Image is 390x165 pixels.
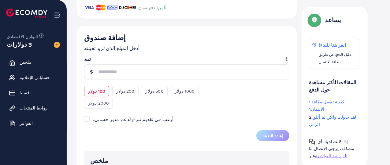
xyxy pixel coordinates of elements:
font: التوازن الاقتصادي [7,34,38,40]
button: إعادة التعبئة [256,130,289,141]
font: كيفية تفعيل بطاقة الائتمان؟ [309,99,344,112]
font: 2000 دولار [88,100,109,106]
font: 1000 دولار [175,88,195,94]
font: أرغب في تقديم تبرع لدعم مدير حسابي. [93,116,174,123]
a: روابط المنتجات [5,102,62,114]
font: لقد حاولت ولكن لم أتلق الرمز. [309,114,356,127]
font: أدخل المبلغ الذي تريد تعبئته [84,45,139,52]
img: دليل النوافذ المنبثقة [309,15,320,26]
img: ماركة [96,4,106,11]
font: 100 دولار [88,88,105,94]
img: قائمة طعام [54,12,61,19]
font: كمية [84,57,91,62]
font: ملخص [20,59,32,65]
a: قسط [5,87,62,99]
font: الفواتير [20,120,33,126]
img: الشعار [6,9,47,18]
iframe: محادثة [364,138,385,160]
font: الدردشة المباشرة [315,152,347,159]
img: دليل النوافذ المنبثقة [309,139,315,145]
font: انقر هنا للبدء! [319,41,346,48]
a: حساباتي الإعلانية [5,71,62,84]
font: إعادة التعبئة [262,133,283,139]
font: حساباتي الإعلانية [20,74,50,81]
font: 2. [309,114,312,120]
img: صورة [54,42,60,48]
font: إضافة صندوق [84,32,126,43]
a: ملخص [5,56,62,68]
font: المقالات الأكثر مشاهدة حول الدفع [309,79,356,93]
font: الآمن [158,5,168,11]
font: 1. [309,99,311,105]
font: إذا كانت لديك أي مشكلة، يرجى الاتصال بنا عبر [309,138,355,159]
font: قسط [20,90,29,96]
font: روابط المنتجات [20,105,47,111]
a: الفواتير [5,117,62,129]
font: يساعد [325,16,341,24]
font: الدفع [149,5,158,11]
font: ضمان [138,5,149,11]
font: 200 دولار [116,88,134,94]
font: دليل الدفع عن طريق بطاقة الائتمان [319,52,351,64]
img: ماركة [119,4,137,11]
font: 3 دولارات [7,40,32,49]
img: ماركة [84,4,94,11]
img: ماركة [107,4,117,11]
font: ملخص [90,156,108,165]
font: 500 دولار [146,88,164,94]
